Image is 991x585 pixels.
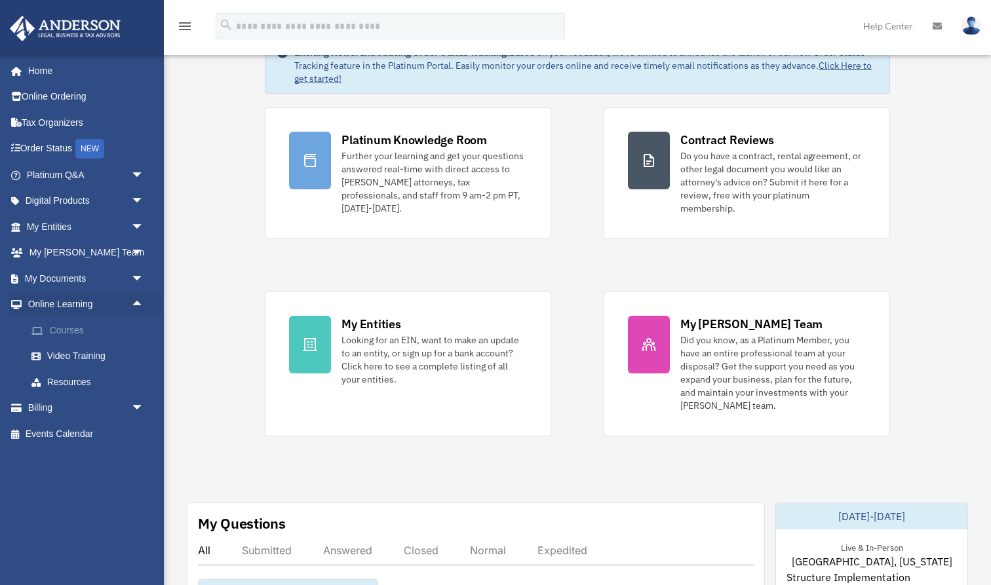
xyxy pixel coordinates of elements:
[242,544,292,557] div: Submitted
[9,109,164,136] a: Tax Organizers
[9,395,164,421] a: Billingarrow_drop_down
[18,369,164,395] a: Resources
[198,544,210,557] div: All
[470,544,506,557] div: Normal
[198,514,286,533] div: My Questions
[537,544,587,557] div: Expedited
[9,84,164,110] a: Online Ordering
[294,47,509,58] strong: Exciting News: Introducing Order Status Tracking!
[323,544,372,557] div: Answered
[9,265,164,292] a: My Documentsarrow_drop_down
[265,292,551,436] a: My Entities Looking for an EIN, want to make an update to an entity, or sign up for a bank accoun...
[680,316,823,332] div: My [PERSON_NAME] Team
[265,107,551,239] a: Platinum Knowledge Room Further your learning and get your questions answered real-time with dire...
[9,162,164,188] a: Platinum Q&Aarrow_drop_down
[792,554,952,569] span: [GEOGRAPHIC_DATA], [US_STATE]
[9,58,157,84] a: Home
[294,60,872,85] a: Click Here to get started!
[18,317,164,343] a: Courses
[341,316,400,332] div: My Entities
[9,136,164,162] a: Order StatusNEW
[680,149,866,215] div: Do you have a contract, rental agreement, or other legal document you would like an attorney's ad...
[177,18,193,34] i: menu
[131,162,157,189] span: arrow_drop_down
[404,544,438,557] div: Closed
[341,333,527,386] div: Looking for an EIN, want to make an update to an entity, or sign up for a bank account? Click her...
[18,343,164,369] a: Video Training
[294,46,879,85] div: Based on your feedback, we're thrilled to announce the launch of our new Order Status Tracking fe...
[131,188,157,215] span: arrow_drop_down
[604,292,890,436] a: My [PERSON_NAME] Team Did you know, as a Platinum Member, you have an entire professional team at...
[6,16,125,41] img: Anderson Advisors Platinum Portal
[9,188,164,214] a: Digital Productsarrow_drop_down
[830,540,914,554] div: Live & In-Person
[9,240,164,266] a: My [PERSON_NAME] Teamarrow_drop_down
[680,333,866,412] div: Did you know, as a Platinum Member, you have an entire professional team at your disposal? Get th...
[131,292,157,318] span: arrow_drop_up
[75,139,104,159] div: NEW
[604,107,890,239] a: Contract Reviews Do you have a contract, rental agreement, or other legal document you would like...
[131,265,157,292] span: arrow_drop_down
[341,149,527,215] div: Further your learning and get your questions answered real-time with direct access to [PERSON_NAM...
[131,214,157,240] span: arrow_drop_down
[962,16,981,35] img: User Pic
[341,132,487,148] div: Platinum Knowledge Room
[680,132,774,148] div: Contract Reviews
[131,240,157,267] span: arrow_drop_down
[9,292,164,318] a: Online Learningarrow_drop_up
[177,23,193,34] a: menu
[219,18,233,32] i: search
[9,421,164,447] a: Events Calendar
[776,503,967,529] div: [DATE]-[DATE]
[131,395,157,422] span: arrow_drop_down
[9,214,164,240] a: My Entitiesarrow_drop_down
